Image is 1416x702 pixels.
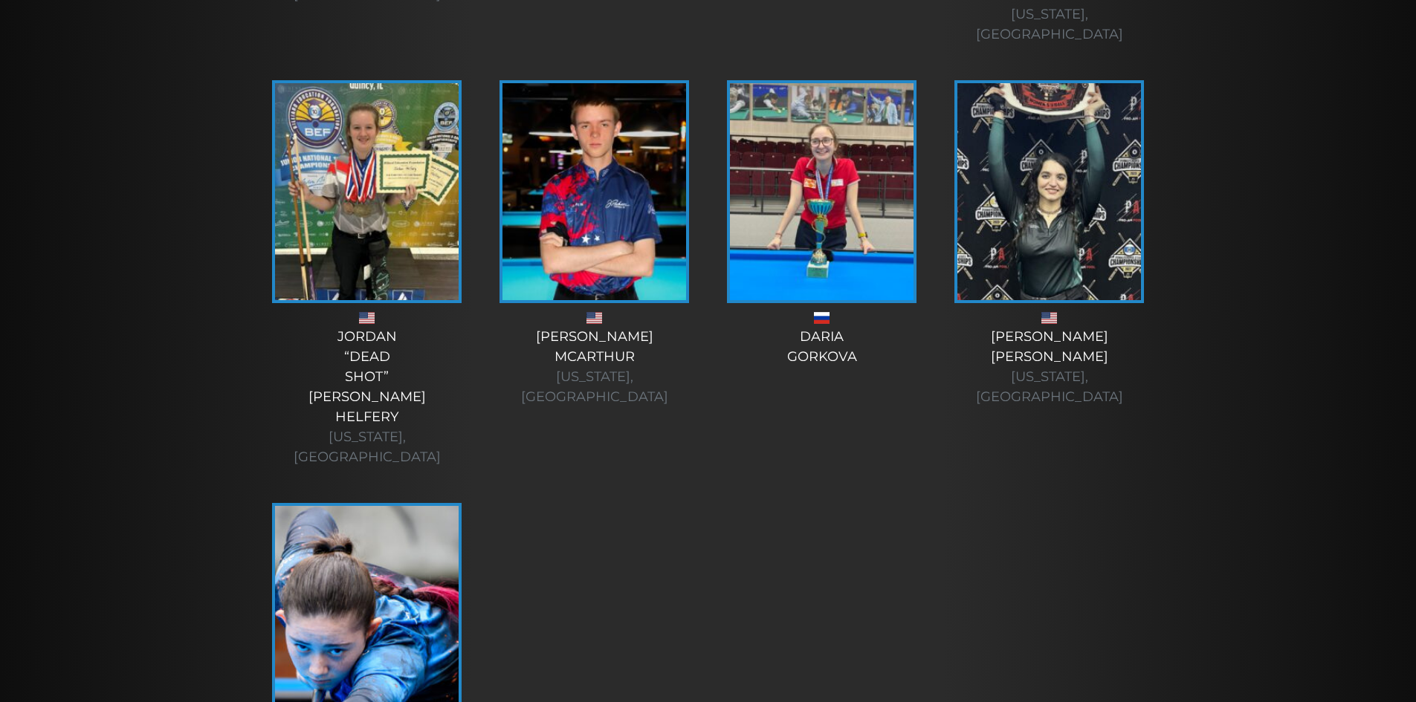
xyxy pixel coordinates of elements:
img: JORDAN-LEIGHANN-HELFERY-3-225x320.jpg [275,83,459,300]
div: Daria Gorkova [723,327,921,367]
img: original-7D67317E-F238-490E-B7B2-84C68952BBC1-225x320.jpeg [957,83,1141,300]
a: [PERSON_NAME][PERSON_NAME] [US_STATE], [GEOGRAPHIC_DATA] [951,80,1148,407]
div: Jordan “Dead Shot” [PERSON_NAME] Helfery [268,327,466,467]
div: [PERSON_NAME] McArthur [496,327,694,407]
img: 1000060455-225x320.jpg [730,83,914,300]
a: [PERSON_NAME]McArthur [US_STATE], [GEOGRAPHIC_DATA] [496,80,694,407]
div: [US_STATE], [GEOGRAPHIC_DATA] [496,367,694,407]
a: Jordan“DeadShot”[PERSON_NAME]Helfery [US_STATE], [GEOGRAPHIC_DATA] [268,80,466,467]
div: [US_STATE], [GEOGRAPHIC_DATA] [951,367,1148,407]
div: [PERSON_NAME] [PERSON_NAME] [951,327,1148,407]
img: 466786355_122141070980336358_2206843854591487300_n-225x320.jpg [502,83,686,300]
div: [US_STATE], [GEOGRAPHIC_DATA] [268,427,466,467]
div: [US_STATE], [GEOGRAPHIC_DATA] [951,4,1148,45]
a: DariaGorkova [723,80,921,367]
